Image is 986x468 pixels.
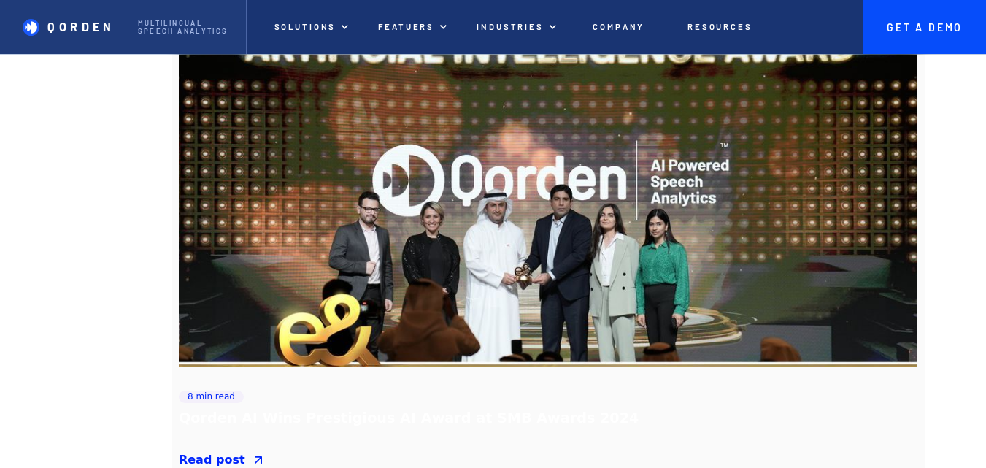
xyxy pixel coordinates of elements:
[47,20,115,34] p: QORDEN
[179,409,639,429] a: Qorden AI Wins Prestigious AI Award at SMB Awards 2024
[378,22,434,32] p: Featuers
[687,22,752,32] p: Resources
[477,22,543,32] p: industries
[881,21,968,34] p: Get A Demo
[593,22,644,32] p: Company
[138,19,231,36] p: Multilingual Speech analytics
[274,22,336,32] p: Solutions
[188,391,235,402] div: 8 min read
